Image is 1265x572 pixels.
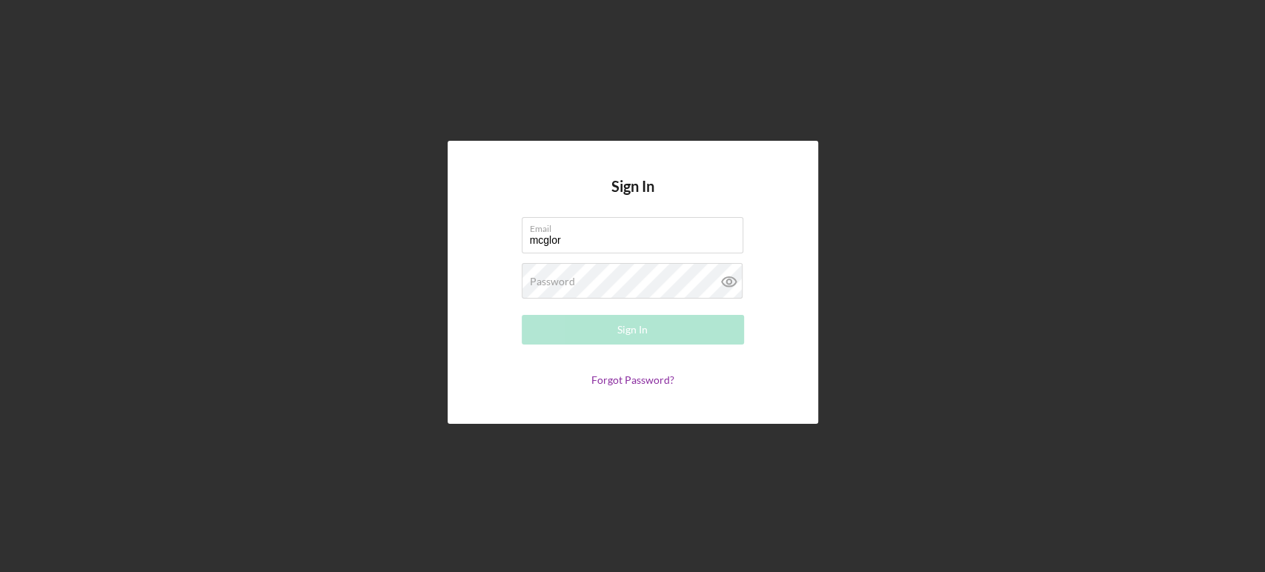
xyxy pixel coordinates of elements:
div: Sign In [617,315,648,345]
a: Forgot Password? [591,373,674,386]
h4: Sign In [611,178,654,217]
label: Password [530,276,575,287]
label: Email [530,218,743,234]
button: Sign In [522,315,744,345]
